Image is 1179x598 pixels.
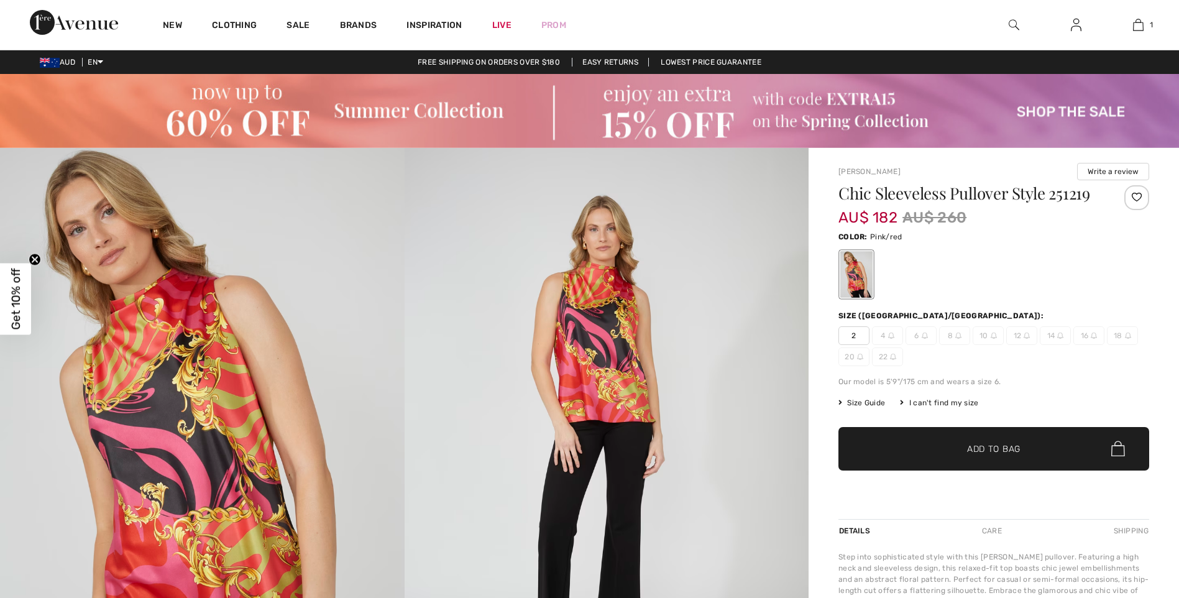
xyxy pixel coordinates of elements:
a: Brands [340,20,377,33]
a: Lowest Price Guarantee [651,58,771,67]
span: 2 [838,326,869,345]
a: Free shipping on orders over $180 [408,58,570,67]
span: 10 [973,326,1004,345]
span: Size Guide [838,397,885,408]
img: Australian Dollar [40,58,60,68]
span: AUD [40,58,80,67]
img: ring-m.svg [888,333,894,339]
a: Clothing [212,20,257,33]
span: 20 [838,347,869,366]
div: Details [838,520,873,542]
h1: Chic Sleeveless Pullover Style 251219 [838,185,1098,201]
span: AU$ 182 [838,196,897,226]
span: 1 [1150,19,1153,30]
a: 1 [1108,17,1168,32]
span: Add to Bag [967,442,1021,455]
span: 12 [1006,326,1037,345]
span: Pink/red [870,232,902,241]
span: 4 [872,326,903,345]
span: Inspiration [406,20,462,33]
img: ring-m.svg [1057,333,1063,339]
span: AU$ 260 [902,206,966,229]
button: Close teaser [29,254,41,266]
span: 18 [1107,326,1138,345]
span: EN [88,58,103,67]
span: 22 [872,347,903,366]
div: Pink/red [840,251,873,298]
button: Write a review [1077,163,1149,180]
a: Prom [541,19,566,32]
img: ring-m.svg [857,354,863,360]
img: search the website [1009,17,1019,32]
button: Add to Bag [838,427,1149,471]
img: ring-m.svg [991,333,997,339]
a: Live [492,19,512,32]
span: 6 [906,326,937,345]
span: Get 10% off [9,269,23,330]
img: ring-m.svg [1091,333,1097,339]
img: Bag.svg [1111,441,1125,457]
a: Sign In [1061,17,1091,33]
span: 16 [1073,326,1104,345]
a: Sale [287,20,310,33]
a: Easy Returns [572,58,649,67]
img: ring-m.svg [890,354,896,360]
img: ring-m.svg [1024,333,1030,339]
a: New [163,20,182,33]
span: 14 [1040,326,1071,345]
a: [PERSON_NAME] [838,167,901,176]
span: Color: [838,232,868,241]
img: My Info [1071,17,1081,32]
div: I can't find my size [900,397,978,408]
div: Size ([GEOGRAPHIC_DATA]/[GEOGRAPHIC_DATA]): [838,310,1046,321]
div: Care [971,520,1012,542]
img: ring-m.svg [1125,333,1131,339]
img: My Bag [1133,17,1144,32]
img: ring-m.svg [955,333,961,339]
span: 8 [939,326,970,345]
img: 1ère Avenue [30,10,118,35]
img: ring-m.svg [922,333,928,339]
div: Our model is 5'9"/175 cm and wears a size 6. [838,376,1149,387]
